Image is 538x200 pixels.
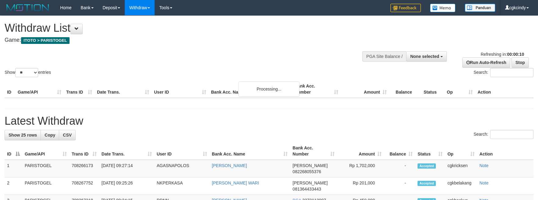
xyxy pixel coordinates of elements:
[154,160,210,177] td: AGASNAPOLOS
[239,81,299,97] div: Processing...
[63,133,72,137] span: CSV
[462,57,510,68] a: Run Auto-Refresh
[5,37,353,43] h4: Game:
[337,142,384,160] th: Amount: activate to sort column ascending
[445,142,477,160] th: Op: activate to sort column ascending
[384,177,415,195] td: -
[21,37,70,44] span: ITOTO > PARISTOGEL
[64,80,95,98] th: Trans ID
[15,68,38,77] select: Showentries
[22,142,69,160] th: Game/API: activate to sort column ascending
[384,142,415,160] th: Balance: activate to sort column ascending
[465,4,495,12] img: panduan.png
[99,177,154,195] td: [DATE] 09:25:26
[5,142,22,160] th: ID: activate to sort column descending
[415,142,445,160] th: Status: activate to sort column ascending
[15,80,64,98] th: Game/API
[390,4,421,12] img: Feedback.jpg
[406,51,447,62] button: None selected
[410,54,439,59] span: None selected
[479,180,489,185] a: Note
[474,68,533,77] label: Search:
[5,80,15,98] th: ID
[69,142,99,160] th: Trans ID: activate to sort column ascending
[99,142,154,160] th: Date Trans.: activate to sort column ascending
[9,133,37,137] span: Show 25 rows
[5,3,51,12] img: MOTION_logo.png
[292,187,321,191] span: Copy 081364433443 to clipboard
[154,142,210,160] th: User ID: activate to sort column ascending
[152,80,209,98] th: User ID
[292,163,328,168] span: [PERSON_NAME]
[475,80,533,98] th: Action
[384,160,415,177] td: -
[59,130,76,140] a: CSV
[5,68,51,77] label: Show entries
[444,80,475,98] th: Op
[22,177,69,195] td: PARISTOGEL
[5,177,22,195] td: 2
[430,4,456,12] img: Button%20Memo.svg
[479,163,489,168] a: Note
[445,160,477,177] td: cgkricksen
[418,181,436,186] span: Accepted
[154,177,210,195] td: NKPERKASA
[477,142,533,160] th: Action
[212,163,247,168] a: [PERSON_NAME]
[210,142,290,160] th: Bank Acc. Name: activate to sort column ascending
[69,160,99,177] td: 708266173
[292,169,321,174] span: Copy 082268055376 to clipboard
[389,80,421,98] th: Balance
[362,51,406,62] div: PGA Site Balance /
[5,22,353,34] h1: Withdraw List
[95,80,152,98] th: Date Trans.
[474,130,533,139] label: Search:
[212,180,259,185] a: [PERSON_NAME] WARI
[99,160,154,177] td: [DATE] 09:27:14
[337,177,384,195] td: Rp 201,000
[507,52,524,57] strong: 00:00:10
[490,68,533,77] input: Search:
[41,130,59,140] a: Copy
[481,52,524,57] span: Refreshing in:
[511,57,529,68] a: Stop
[5,130,41,140] a: Show 25 rows
[290,142,337,160] th: Bank Acc. Number: activate to sort column ascending
[490,130,533,139] input: Search:
[418,163,436,169] span: Accepted
[337,160,384,177] td: Rp 1,702,000
[5,160,22,177] td: 1
[69,177,99,195] td: 708267752
[341,80,389,98] th: Amount
[45,133,55,137] span: Copy
[5,115,533,127] h1: Latest Withdraw
[445,177,477,195] td: cgkbelakang
[421,80,444,98] th: Status
[22,160,69,177] td: PARISTOGEL
[292,180,328,185] span: [PERSON_NAME]
[292,80,341,98] th: Bank Acc. Number
[209,80,292,98] th: Bank Acc. Name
